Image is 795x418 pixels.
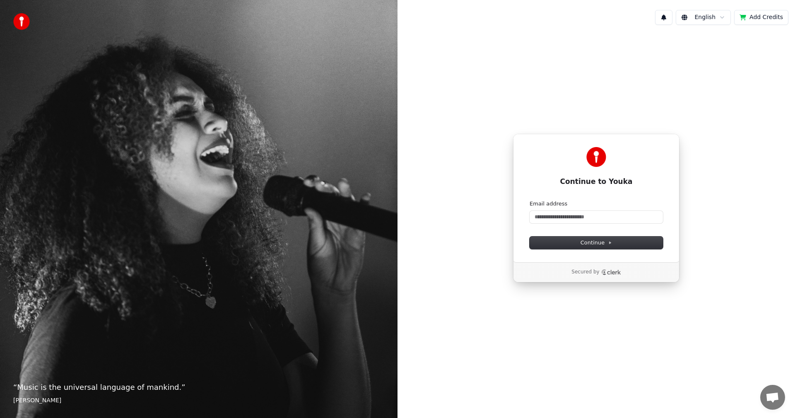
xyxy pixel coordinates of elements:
button: Add Credits [734,10,788,25]
p: Secured by [571,269,599,275]
label: Email address [530,200,567,208]
a: Clerk logo [601,269,621,275]
button: Continue [530,237,663,249]
span: Continue [581,239,612,246]
img: Youka [586,147,606,167]
img: youka [13,13,30,30]
footer: [PERSON_NAME] [13,396,384,405]
div: Open chat [760,385,785,410]
p: “ Music is the universal language of mankind. ” [13,382,384,393]
h1: Continue to Youka [530,177,663,187]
